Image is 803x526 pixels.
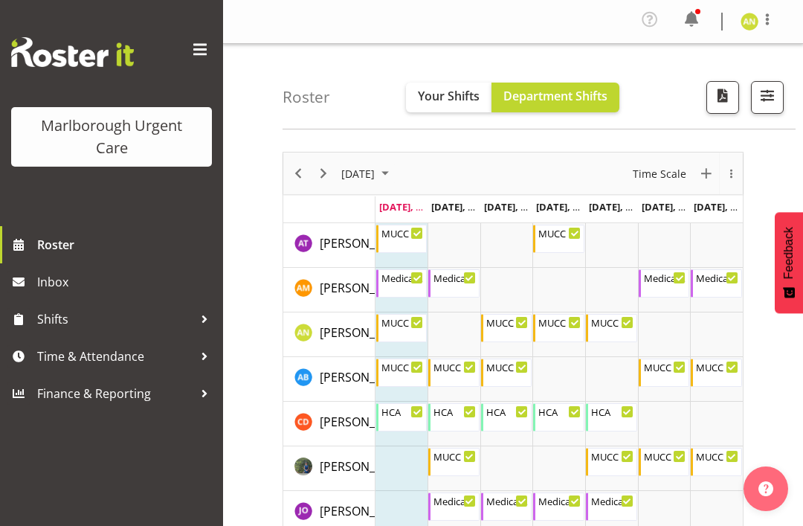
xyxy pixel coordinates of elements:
span: [PERSON_NAME] [320,369,412,385]
div: MUCC Nursing PM Weekday [486,315,529,330]
span: [DATE], [DATE] [589,200,657,214]
a: [PERSON_NAME] [320,234,412,252]
a: [PERSON_NAME] [320,413,412,431]
div: Medical Officer Weekends [696,270,738,285]
button: Your Shifts [406,83,491,112]
span: [PERSON_NAME] [320,458,412,475]
span: Department Shifts [503,88,607,104]
div: Alexandra Madigan"s event - Medical Officer Weekends Begin From Sunday, September 7, 2025 at 10:0... [691,269,742,298]
button: Next [314,164,334,183]
div: Medical Officer MID Weekday [486,493,529,508]
button: Time Scale [631,164,689,183]
div: Cordelia Davies"s event - HCA Begin From Monday, September 1, 2025 at 10:00:00 AM GMT+12:00 Ends ... [376,403,428,432]
div: Jenny O'Donnell"s event - Medical Officer MID Weekday Begin From Wednesday, September 3, 2025 at ... [481,493,532,521]
span: Your Shifts [418,88,480,104]
div: Gloria Varghese"s event - MUCC Nursing AM Weekday Begin From Tuesday, September 2, 2025 at 8:00:0... [428,448,480,476]
a: [PERSON_NAME] [320,368,412,386]
div: Andrew Brooks"s event - MUCC Nursing AM Weekday Begin From Wednesday, September 3, 2025 at 8:00:0... [481,359,532,387]
div: Agnes Tyson"s event - MUCC Nursing AM Weekday Begin From Thursday, September 4, 2025 at 8:00:00 A... [533,225,584,253]
span: Finance & Reporting [37,382,193,405]
button: Department Shifts [491,83,619,112]
div: MUCC Nursing AM Weekday [381,225,424,240]
div: Medical Officer Weekends [644,270,686,285]
span: Time & Attendance [37,345,193,368]
td: Alexandra Madigan resource [283,268,375,312]
div: Marlborough Urgent Care [26,115,197,159]
button: Download a PDF of the roster according to the set date range. [706,81,739,114]
span: [DATE] [340,164,376,183]
div: overflow [719,153,743,194]
div: Andrew Brooks"s event - MUCC Nursing PM Weekday Begin From Monday, September 1, 2025 at 11:30:00 ... [376,359,428,387]
td: Gloria Varghese resource [283,446,375,491]
td: Andrew Brooks resource [283,357,375,402]
div: MUCC Nursing PM Weekends [696,449,738,464]
a: [PERSON_NAME] [320,458,412,475]
div: MUCC Nursing PM Weekday [591,315,633,330]
div: MUCC Nursing PM Weekday [433,359,476,374]
div: MUCC Nursing Midshift [381,315,424,330]
div: MUCC Nursing AM Weekday [486,359,529,374]
div: MUCC Nursing PM Weekends [644,449,686,464]
div: HCA [433,404,476,419]
span: [DATE], [DATE] [431,200,499,214]
div: Jenny O'Donnell"s event - Medical Officer AM Weekday Begin From Tuesday, September 2, 2025 at 8:0... [428,493,480,521]
span: [PERSON_NAME] [320,503,412,519]
div: Medical Officer AM Weekday [433,493,476,508]
span: Shifts [37,308,193,330]
div: Medical Officer MID Weekday [538,493,581,508]
button: Feedback - Show survey [775,212,803,313]
div: MUCC Nursing AM Weekday [591,449,633,464]
div: Alexandra Madigan"s event - Medical Officer Weekends Begin From Saturday, September 6, 2025 at 10... [639,269,690,298]
div: Next [311,153,336,194]
div: Gloria Varghese"s event - MUCC Nursing PM Weekends Begin From Saturday, September 6, 2025 at 11:3... [639,448,690,476]
div: Previous [286,153,311,194]
img: alysia-newman-woods11835.jpg [741,13,758,31]
div: Agnes Tyson"s event - MUCC Nursing AM Weekday Begin From Monday, September 1, 2025 at 8:00:00 AM ... [376,225,428,253]
div: Alysia Newman-Woods"s event - MUCC Nursing PM Weekday Begin From Friday, September 5, 2025 at 11:... [586,314,637,342]
div: Medical Officer MID Weekday [433,270,476,285]
a: [PERSON_NAME] [320,324,412,341]
div: Alysia Newman-Woods"s event - MUCC Nursing PM Weekday Begin From Wednesday, September 3, 2025 at ... [481,314,532,342]
div: Andrew Brooks"s event - MUCC Nursing PM Weekday Begin From Tuesday, September 2, 2025 at 11:30:00... [428,359,480,387]
div: Andrew Brooks"s event - MUCC Nursing AM Weekends Begin From Saturday, September 6, 2025 at 8:00:0... [639,359,690,387]
div: HCA [381,404,424,419]
span: [DATE], [DATE] [642,200,709,214]
div: MUCC Nursing AM Weekday [433,449,476,464]
span: [DATE], [DATE] [379,200,447,214]
div: Cordelia Davies"s event - HCA Begin From Friday, September 5, 2025 at 10:00:00 AM GMT+12:00 Ends ... [586,403,637,432]
span: [PERSON_NAME] [320,280,412,296]
div: MUCC Nursing PM Weekday [538,315,581,330]
td: Agnes Tyson resource [283,223,375,268]
span: [PERSON_NAME] [320,324,412,341]
h4: Roster [283,89,330,106]
td: Alysia Newman-Woods resource [283,312,375,357]
button: Filter Shifts [751,81,784,114]
button: New Event [697,164,717,183]
div: HCA [591,404,633,419]
div: MUCC Nursing AM Weekends [696,359,738,374]
img: help-xxl-2.png [758,481,773,496]
a: [PERSON_NAME] [320,502,412,520]
div: MUCC Nursing AM Weekday [538,225,581,240]
div: MUCC Nursing AM Weekends [644,359,686,374]
div: Cordelia Davies"s event - HCA Begin From Wednesday, September 3, 2025 at 9:30:00 AM GMT+12:00 End... [481,403,532,432]
div: Alexandra Madigan"s event - Medical Officer MID Weekday Begin From Monday, September 1, 2025 at 1... [376,269,428,298]
div: Cordelia Davies"s event - HCA Begin From Thursday, September 4, 2025 at 10:00:00 AM GMT+12:00 End... [533,403,584,432]
span: [DATE], [DATE] [694,200,761,214]
div: HCA [538,404,581,419]
img: Rosterit website logo [11,37,134,67]
div: Gloria Varghese"s event - MUCC Nursing PM Weekends Begin From Sunday, September 7, 2025 at 11:30:... [691,448,742,476]
div: Alysia Newman-Woods"s event - MUCC Nursing Midshift Begin From Monday, September 1, 2025 at 10:00... [376,314,428,342]
button: Previous [288,164,309,183]
td: Cordelia Davies resource [283,402,375,446]
div: Gloria Varghese"s event - MUCC Nursing AM Weekday Begin From Friday, September 5, 2025 at 8:00:00... [586,448,637,476]
span: Feedback [782,227,796,279]
a: [PERSON_NAME] [320,279,412,297]
div: Alexandra Madigan"s event - Medical Officer MID Weekday Begin From Tuesday, September 2, 2025 at ... [428,269,480,298]
div: Jenny O'Donnell"s event - Medical Officer MID Weekday Begin From Thursday, September 4, 2025 at 1... [533,493,584,521]
div: Cordelia Davies"s event - HCA Begin From Tuesday, September 2, 2025 at 10:00:00 AM GMT+12:00 Ends... [428,403,480,432]
div: Andrew Brooks"s event - MUCC Nursing AM Weekends Begin From Sunday, September 7, 2025 at 8:00:00 ... [691,359,742,387]
span: [DATE], [DATE] [484,200,552,214]
div: Alysia Newman-Woods"s event - MUCC Nursing PM Weekday Begin From Thursday, September 4, 2025 at 1... [533,314,584,342]
span: Roster [37,234,216,256]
